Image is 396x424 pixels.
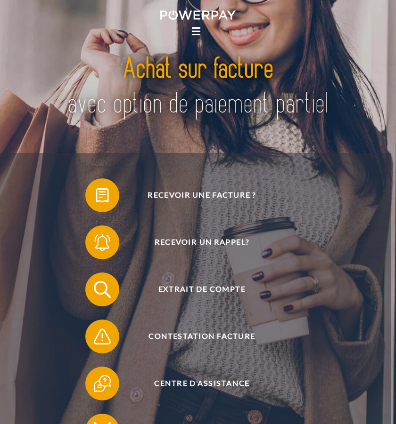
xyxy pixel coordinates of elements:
[73,365,318,402] a: Centre d'assistance
[98,367,306,400] span: Centre d'assistance
[85,320,306,353] button: Contestation Facture
[73,318,318,355] a: Contestation Facture
[73,271,318,308] a: Extrait de compte
[73,176,318,214] a: Recevoir une facture ?
[160,10,236,20] img: logo-powerpay-white.svg
[98,178,306,212] span: Recevoir une facture ?
[92,326,113,347] img: qb_warning.svg
[85,225,306,259] button: Recevoir un rappel?
[85,367,306,400] button: Centre d'assistance
[92,232,113,253] img: qb_bell.svg
[98,320,306,353] span: Contestation Facture
[98,225,306,259] span: Recevoir un rappel?
[92,373,113,394] img: qb_help.svg
[98,272,306,306] span: Extrait de compte
[62,42,334,131] img: title-powerpay_fr.svg
[358,386,388,416] iframe: Bouton de lancement de la fenêtre de messagerie
[92,184,113,206] img: qb_bill.svg
[92,279,113,300] img: qb_search.svg
[73,224,318,261] a: Recevoir un rappel?
[85,272,306,306] button: Extrait de compte
[85,178,306,212] button: Recevoir une facture ?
